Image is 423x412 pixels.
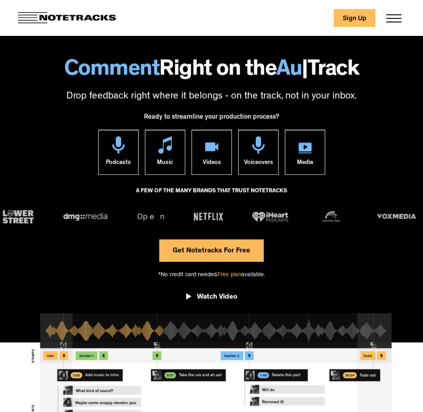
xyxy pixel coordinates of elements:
[297,153,313,174] div: Media
[64,59,160,82] span: Comment
[302,59,308,82] span: |
[192,130,232,175] a: Videos
[145,130,185,175] a: Music
[276,58,302,83] span: Au
[9,90,414,104] p: Drop feedback right where it belongs - on the track, not in your inbox.
[157,153,173,174] div: Music
[197,293,237,302] div: Watch Video
[238,130,279,175] a: Voiceovers
[202,153,221,174] div: Videos
[244,153,273,174] div: Voiceovers
[186,286,237,311] a: open lightbox
[144,109,279,130] div: Ready to streamline your production process?
[218,272,241,278] span: Free plan
[9,58,414,83] h1: Right on the Track
[106,153,131,174] div: Podcasts
[159,239,264,262] a: Get Notetracks For Free
[334,9,375,27] a: Sign Up
[158,262,265,286] div: *No credit card needed. available.
[136,184,287,208] div: A FEW OF THE MANY BRANDS THAT TRUST NOTETRACKS
[285,130,325,175] a: Media
[98,130,139,175] a: Podcasts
